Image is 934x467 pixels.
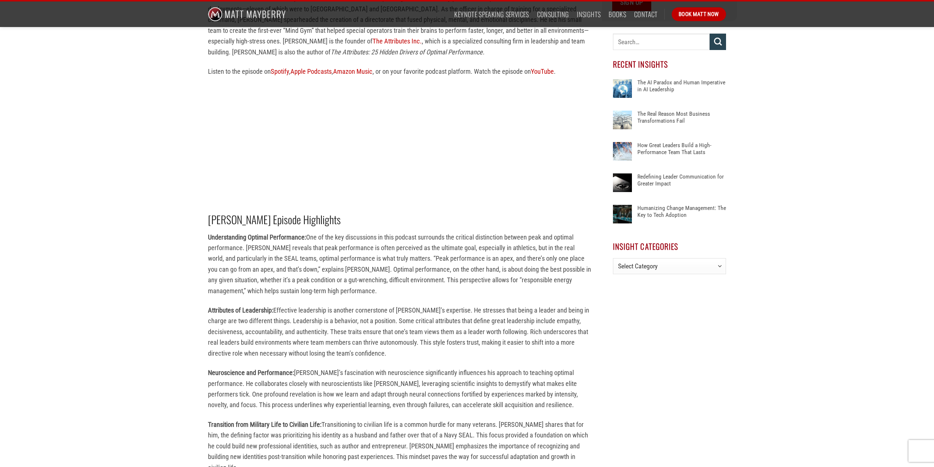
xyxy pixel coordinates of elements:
img: Matt Mayberry [208,1,286,27]
a: YouTube [531,68,554,75]
a: Apple Podcasts [290,68,332,75]
a: How Great Leaders Build a High-Performance Team That Lasts [637,142,726,164]
strong: Attributes of Leadership: [208,306,273,314]
a: Spotify [271,68,289,75]
strong: Understanding Optimal Performance: [208,233,306,241]
span: Insight Categories [613,241,678,252]
input: Search… [613,34,710,50]
span: Book Matt Now [679,10,719,19]
a: Humanizing Change Management: The Key to Tech Adoption [637,205,726,227]
a: The Attributes Inc. [373,37,422,45]
p: One of the key discussions in this podcast surrounds the critical distinction between peak and op... [208,232,591,296]
strong: Transition from Military Life to Civilian Life: [208,421,321,428]
em: The Attributes: 25 Hidden Drivers of Optimal Performance. [331,48,485,56]
a: Insights [577,8,601,21]
p: [PERSON_NAME]’s fascination with neuroscience significantly influences his approach to teaching o... [208,367,591,410]
p: Effective leadership is another cornerstone of [PERSON_NAME]’s expertise. He stresses that being ... [208,305,591,359]
a: Keynote Speaking Services [454,8,529,21]
strong: [PERSON_NAME] Episode Highlights [208,211,341,227]
button: Submit [710,34,726,50]
iframe: YouTube video player [208,85,412,200]
a: Contact [634,8,658,21]
span: Recent Insights [613,58,668,70]
a: The AI Paradox and Human Imperative in AI Leadership [637,79,726,101]
a: Amazon Music [333,68,373,75]
a: The Real Reason Most Business Transformations Fail [637,111,726,133]
p: Listen to the episode on , , , or on your favorite podcast platform. Watch the episode on . [208,66,591,77]
a: Consulting [537,8,569,21]
a: Book Matt Now [672,7,726,21]
strong: Neuroscience and Performance: [208,369,294,376]
a: Books [609,8,626,21]
a: Redefining Leader Communication for Greater Impact [637,173,726,195]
